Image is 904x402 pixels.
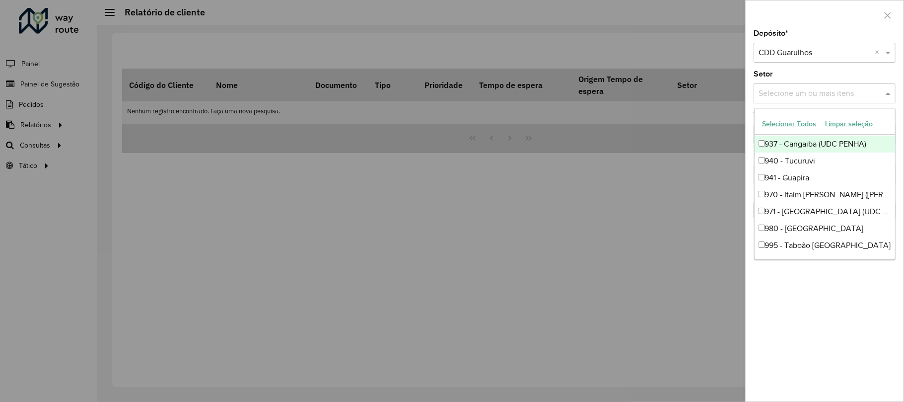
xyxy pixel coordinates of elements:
div: 941 - Guapira [755,169,895,186]
div: 970 - Itaim [PERSON_NAME] ([PERSON_NAME]) [755,186,895,203]
div: 995 - Taboão [GEOGRAPHIC_DATA] [755,237,895,254]
div: 937 - Cangaiba (UDC PENHA) [755,136,895,153]
div: 980 - [GEOGRAPHIC_DATA] [755,220,895,237]
button: Limpar seleção [821,116,878,132]
button: Selecionar Todos [758,116,821,132]
label: Depósito [754,27,788,39]
label: Setor [754,68,773,80]
span: Clear all [875,47,883,59]
div: 940 - Tucuruvi [755,153,895,169]
ng-dropdown-panel: Options list [754,108,896,260]
div: 971 - [GEOGRAPHIC_DATA] (UDC PENHA) [755,203,895,220]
